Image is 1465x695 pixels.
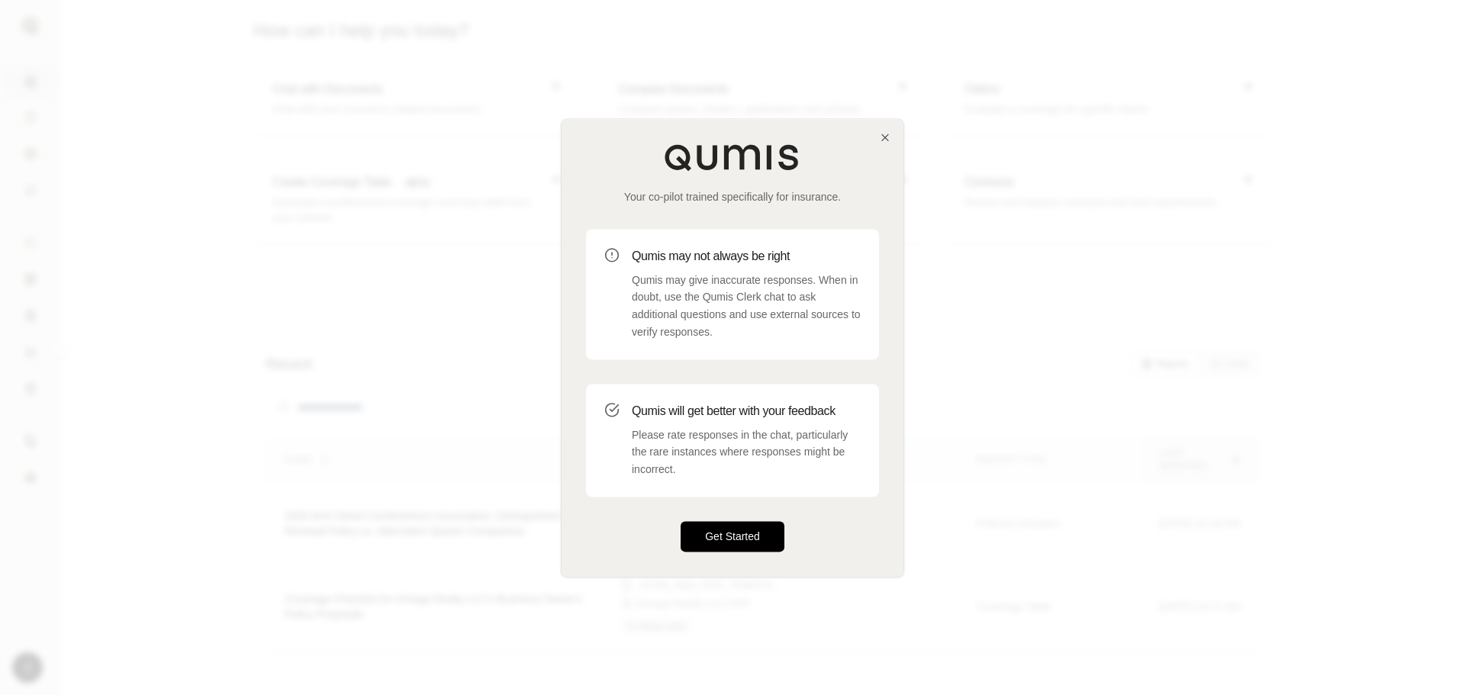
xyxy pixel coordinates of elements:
[632,426,861,478] p: Please rate responses in the chat, particularly the rare instances where responses might be incor...
[632,247,861,265] h3: Qumis may not always be right
[632,402,861,420] h3: Qumis will get better with your feedback
[586,189,879,204] p: Your co-pilot trained specifically for insurance.
[681,521,784,552] button: Get Started
[664,143,801,171] img: Qumis Logo
[632,272,861,341] p: Qumis may give inaccurate responses. When in doubt, use the Qumis Clerk chat to ask additional qu...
